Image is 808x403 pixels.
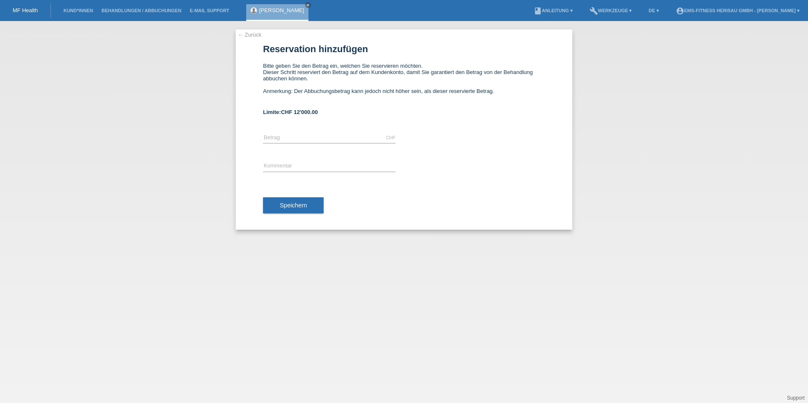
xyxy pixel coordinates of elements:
a: Behandlungen / Abbuchungen [97,8,186,13]
a: bookAnleitung ▾ [529,8,577,13]
a: ← Zurück [238,32,261,38]
a: Support [787,395,805,401]
i: book [534,7,542,15]
div: Bitte geben Sie den Betrag ein, welchen Sie reservieren möchten. Dieser Schritt reserviert den Be... [263,63,545,101]
b: Limite: [263,109,318,115]
i: build [590,7,598,15]
span: CHF 12'000.00 [281,109,318,115]
button: Speichern [263,197,324,213]
a: close [305,2,311,8]
i: close [306,3,310,7]
a: buildWerkzeuge ▾ [585,8,636,13]
a: DE ▾ [644,8,663,13]
a: [PERSON_NAME] [259,7,304,13]
div: CHF [386,135,396,140]
a: E-Mail Support [186,8,234,13]
a: account_circleEMS-Fitness Herisau GmbH - [PERSON_NAME] ▾ [672,8,804,13]
a: Kund*innen [59,8,97,13]
i: account_circle [676,7,684,15]
span: Speichern [280,202,307,209]
h1: Reservation hinzufügen [263,44,545,54]
a: MF Health [13,7,38,13]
